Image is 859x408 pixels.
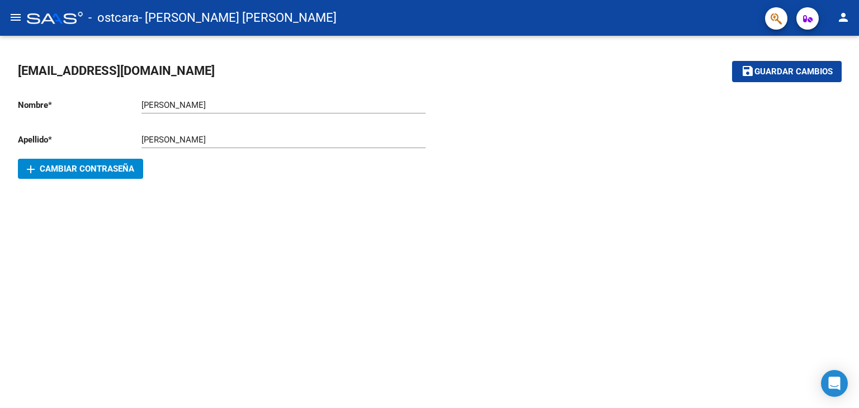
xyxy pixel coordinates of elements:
span: - [PERSON_NAME] [PERSON_NAME] [139,6,337,30]
div: Open Intercom Messenger [821,370,848,397]
mat-icon: add [24,163,37,176]
span: [EMAIL_ADDRESS][DOMAIN_NAME] [18,64,215,78]
span: Cambiar Contraseña [27,164,134,174]
mat-icon: person [837,11,850,24]
p: Apellido [18,134,141,146]
span: Guardar cambios [754,67,833,77]
span: - ostcara [88,6,139,30]
button: Cambiar Contraseña [18,159,143,179]
mat-icon: save [741,64,754,78]
mat-icon: menu [9,11,22,24]
p: Nombre [18,99,141,111]
button: Guardar cambios [732,61,842,82]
